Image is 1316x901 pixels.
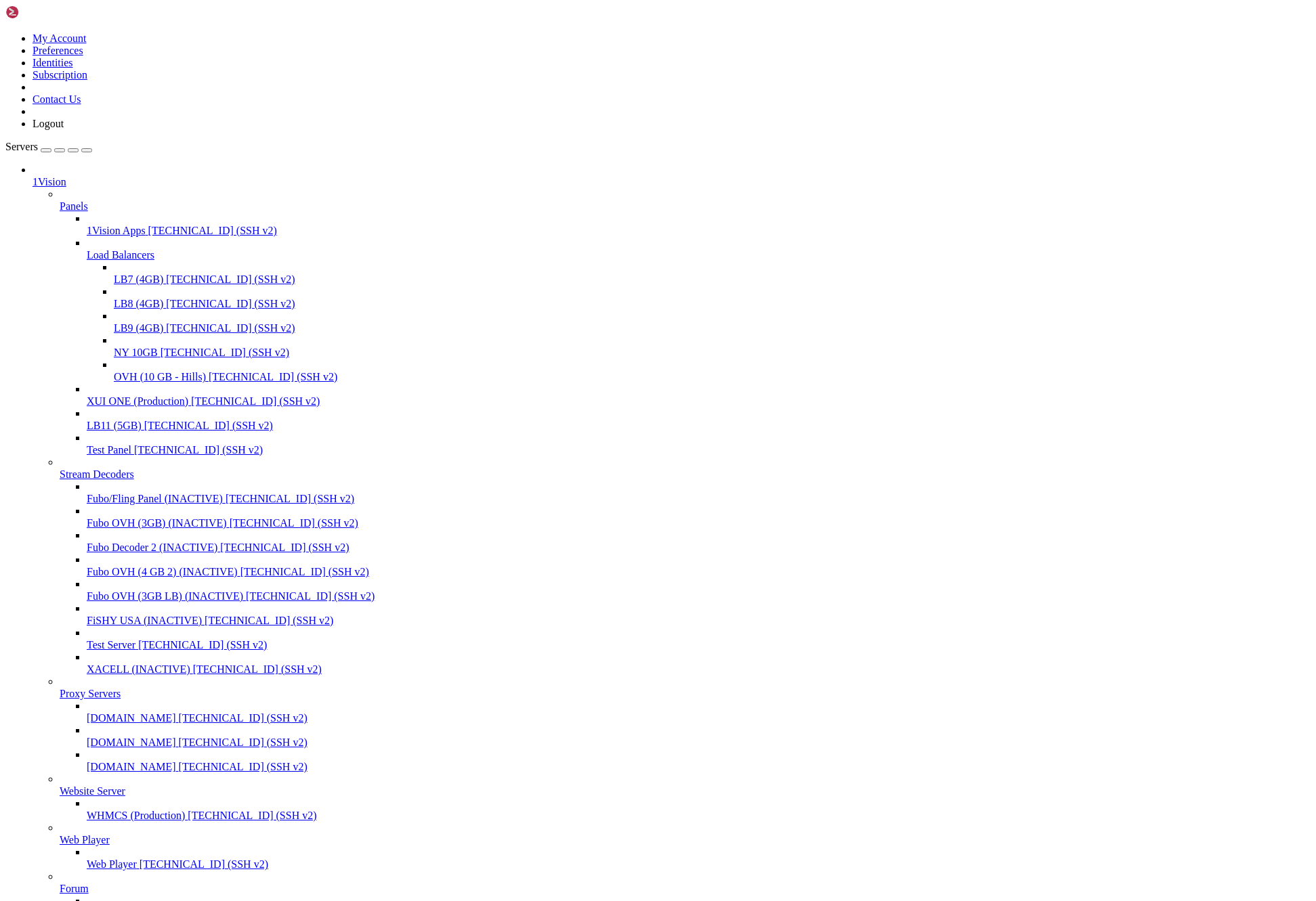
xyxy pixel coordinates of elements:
[87,481,1311,505] li: Fubo/Fling Panel (INACTIVE) [TECHNICAL_ID] (SSH v2)
[87,724,1311,749] li: [DOMAIN_NAME] [TECHNICAL_ID] (SSH v2)
[114,371,206,382] span: OVH (10 GB - Hills)
[166,298,295,309] span: [TECHNICAL_ID] (SSH v2)
[87,663,190,675] span: XACELL (INACTIVE)
[87,444,131,456] span: Test Panel
[87,712,176,724] span: [DOMAIN_NAME]
[87,225,146,236] span: 1Vision Apps
[87,505,1311,529] li: Fubo OVH (3GB) (INACTIVE) [TECHNICAL_ID] (SSH v2)
[205,615,333,626] span: [TECHNICAL_ID] (SSH v2)
[33,32,87,44] a: My Account
[87,590,1311,602] a: Fubo OVH (3GB LB) (INACTIVE) [TECHNICAL_ID] (SSH v2)
[188,810,316,821] span: [TECHNICAL_ID] (SSH v2)
[114,273,1311,286] a: LB7 (4GB) [TECHNICAL_ID] (SSH v2)
[179,712,307,724] span: [TECHNICAL_ID] (SSH v2)
[87,420,142,431] span: LB11 (5GB)
[33,176,66,188] span: 1Vision
[60,883,1311,895] a: Forum
[87,761,176,772] span: [DOMAIN_NAME]
[87,578,1311,602] li: Fubo OVH (3GB LB) (INACTIVE) [TECHNICAL_ID] (SSH v2)
[114,347,1311,359] a: NY 10GB [TECHNICAL_ID] (SSH v2)
[87,529,1311,554] li: Fubo Decoder 2 (INACTIVE) [TECHNICAL_ID] (SSH v2)
[60,688,121,699] span: Proxy Servers
[60,834,110,845] span: Web Player
[33,69,87,81] a: Subscription
[60,456,1311,676] li: Stream Decoders
[87,663,1311,676] a: XACELL (INACTIVE) [TECHNICAL_ID] (SSH v2)
[60,688,1311,700] a: Proxy Servers
[87,225,1311,237] a: 1Vision Apps [TECHNICAL_ID] (SSH v2)
[87,700,1311,724] li: [DOMAIN_NAME] [TECHNICAL_ID] (SSH v2)
[87,846,1311,871] li: Web Player [TECHNICAL_ID] (SSH v2)
[87,858,137,870] span: Web Player
[60,773,1311,822] li: Website Server
[87,810,185,821] span: WHMCS (Production)
[5,5,83,19] img: Shellngn
[230,517,358,529] span: [TECHNICAL_ID] (SSH v2)
[193,663,322,675] span: [TECHNICAL_ID] (SSH v2)
[60,188,1311,456] li: Panels
[87,749,1311,773] li: [DOMAIN_NAME] [TECHNICAL_ID] (SSH v2)
[87,493,1311,505] a: Fubo/Fling Panel (INACTIVE) [TECHNICAL_ID] (SSH v2)
[87,737,176,748] span: [DOMAIN_NAME]
[87,651,1311,676] li: XACELL (INACTIVE) [TECHNICAL_ID] (SSH v2)
[87,590,243,602] span: Fubo OVH (3GB LB) (INACTIVE)
[87,639,135,651] span: Test Server
[87,602,1311,627] li: FiSHY USA (INACTIVE) [TECHNICAL_ID] (SSH v2)
[60,883,89,894] span: Forum
[87,737,1311,749] a: [DOMAIN_NAME] [TECHNICAL_ID] (SSH v2)
[240,566,369,577] span: [TECHNICAL_ID] (SSH v2)
[114,298,163,309] span: LB8 (4GB)
[166,322,295,334] span: [TECHNICAL_ID] (SSH v2)
[87,420,1311,432] a: LB11 (5GB) [TECHNICAL_ID] (SSH v2)
[87,615,202,626] span: FiSHY USA (INACTIVE)
[114,347,158,358] span: NY 10GB
[87,444,1311,456] a: Test Panel [TECHNICAL_ID] (SSH v2)
[87,408,1311,432] li: LB11 (5GB) [TECHNICAL_ID] (SSH v2)
[87,249,1311,261] a: Load Balancers
[166,273,295,285] span: [TECHNICAL_ID] (SSH v2)
[87,627,1311,651] li: Test Server [TECHNICAL_ID] (SSH v2)
[60,200,88,212] span: Panels
[60,834,1311,846] a: Web Player
[87,858,1311,871] a: Web Player [TECHNICAL_ID] (SSH v2)
[87,395,1311,408] a: XUI ONE (Production) [TECHNICAL_ID] (SSH v2)
[246,590,375,602] span: [TECHNICAL_ID] (SSH v2)
[87,639,1311,651] a: Test Server [TECHNICAL_ID] (SSH v2)
[60,468,1311,481] a: Stream Decoders
[114,371,1311,383] a: OVH (10 GB - Hills) [TECHNICAL_ID] (SSH v2)
[60,785,1311,797] a: Website Server
[114,322,1311,334] a: LB9 (4GB) [TECHNICAL_ID] (SSH v2)
[87,383,1311,408] li: XUI ONE (Production) [TECHNICAL_ID] (SSH v2)
[60,200,1311,213] a: Panels
[114,273,163,285] span: LB7 (4GB)
[148,225,277,236] span: [TECHNICAL_ID] (SSH v2)
[179,737,307,748] span: [TECHNICAL_ID] (SSH v2)
[209,371,337,382] span: [TECHNICAL_ID] (SSH v2)
[114,286,1311,310] li: LB8 (4GB) [TECHNICAL_ID] (SSH v2)
[114,261,1311,286] li: LB7 (4GB) [TECHNICAL_ID] (SSH v2)
[87,237,1311,383] li: Load Balancers
[191,395,320,407] span: [TECHNICAL_ID] (SSH v2)
[60,785,125,797] span: Website Server
[114,334,1311,359] li: NY 10GB [TECHNICAL_ID] (SSH v2)
[60,468,134,480] span: Stream Decoders
[87,566,1311,578] a: Fubo OVH (4 GB 2) (INACTIVE) [TECHNICAL_ID] (SSH v2)
[87,213,1311,237] li: 1Vision Apps [TECHNICAL_ID] (SSH v2)
[179,761,307,772] span: [TECHNICAL_ID] (SSH v2)
[60,822,1311,871] li: Web Player
[33,57,73,68] a: Identities
[5,141,38,152] span: Servers
[114,322,163,334] span: LB9 (4GB)
[87,432,1311,456] li: Test Panel [TECHNICAL_ID] (SSH v2)
[140,858,268,870] span: [TECHNICAL_ID] (SSH v2)
[138,639,267,651] span: [TECHNICAL_ID] (SSH v2)
[87,493,223,504] span: Fubo/Fling Panel (INACTIVE)
[220,542,349,553] span: [TECHNICAL_ID] (SSH v2)
[114,359,1311,383] li: OVH (10 GB - Hills) [TECHNICAL_ID] (SSH v2)
[87,761,1311,773] a: [DOMAIN_NAME] [TECHNICAL_ID] (SSH v2)
[87,712,1311,724] a: [DOMAIN_NAME] [TECHNICAL_ID] (SSH v2)
[87,517,1311,529] a: Fubo OVH (3GB) (INACTIVE) [TECHNICAL_ID] (SSH v2)
[87,517,227,529] span: Fubo OVH (3GB) (INACTIVE)
[87,615,1311,627] a: FiSHY USA (INACTIVE) [TECHNICAL_ID] (SSH v2)
[33,45,83,56] a: Preferences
